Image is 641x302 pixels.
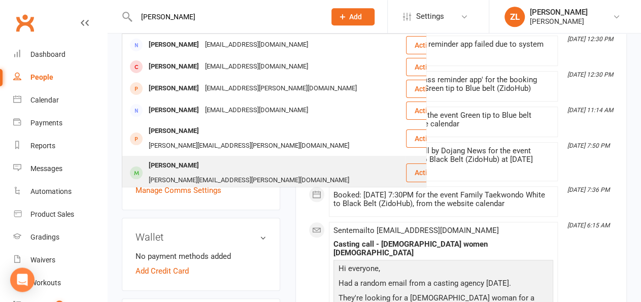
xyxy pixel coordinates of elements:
div: [PERSON_NAME] [146,158,202,173]
a: Add Credit Card [136,265,189,277]
div: [PERSON_NAME] [146,38,202,52]
div: [PERSON_NAME] [530,8,588,17]
div: Payments [30,119,62,127]
i: [DATE] 12:30 PM [567,36,613,43]
span: Settings [416,5,444,28]
div: Product Sales [30,210,74,218]
li: No payment methods added [136,250,266,262]
div: Reports [30,142,55,150]
div: [PERSON_NAME] [146,81,202,96]
div: [EMAIL_ADDRESS][PERSON_NAME][DOMAIN_NAME] [202,81,360,96]
p: Had a random email from a casting agency [DATE]. [336,277,551,292]
div: Enrolled in automation: 'Class reminder app' for the booking made on [DATE] for event: Green tip ... [333,76,553,93]
button: Actions [406,163,456,182]
button: Add [331,8,375,25]
a: Manage Comms Settings [136,184,221,196]
p: Hi everyone, [336,262,551,277]
div: [PERSON_NAME] [146,124,202,139]
input: Search... [133,10,318,24]
div: ZL [504,7,525,27]
a: Calendar [13,89,107,112]
div: [PERSON_NAME] [530,17,588,26]
a: Messages [13,157,107,180]
div: Waivers [30,256,55,264]
div: Messages [30,164,62,173]
button: Actions [406,102,456,120]
div: People [30,73,53,81]
a: Payments [13,112,107,135]
div: [EMAIL_ADDRESS][DOMAIN_NAME] [202,59,311,74]
button: Actions [406,36,456,54]
a: People [13,66,107,89]
i: [DATE] 11:14 AM [567,107,613,114]
div: Calendar [30,96,59,104]
div: Marked 'Attended' in roll call by Dojang News for the event Family Taekwondo White to Black Belt ... [333,147,553,173]
div: Step 1 of automation Class reminder app failed due to system error [333,40,553,57]
div: Casting call - [DEMOGRAPHIC_DATA] women [DEMOGRAPHIC_DATA] [333,240,553,257]
i: [DATE] 6:15 AM [567,222,610,229]
a: Clubworx [12,10,38,36]
a: Gradings [13,226,107,249]
div: [PERSON_NAME] [146,59,202,74]
div: [PERSON_NAME] [146,103,202,118]
a: Dashboard [13,43,107,66]
button: Actions [406,58,456,76]
div: Open Intercom Messenger [10,267,35,292]
a: Reports [13,135,107,157]
div: [EMAIL_ADDRESS][DOMAIN_NAME] [202,103,311,118]
a: Workouts [13,272,107,294]
button: Actions [406,80,456,98]
div: Booked: [DATE] 4:30PM for the event Green tip to Blue belt (ZidoHub), from the website calendar [333,111,553,128]
i: [DATE] 7:50 PM [567,142,610,149]
span: Sent email to [EMAIL_ADDRESS][DOMAIN_NAME] [333,226,499,235]
i: [DATE] 12:30 PM [567,71,613,78]
div: Booked: [DATE] 7:30PM for the event Family Taekwondo White to Black Belt (ZidoHub), from the webs... [333,191,553,208]
a: Product Sales [13,203,107,226]
a: Waivers [13,249,107,272]
div: Dashboard [30,50,65,58]
div: [PERSON_NAME][EMAIL_ADDRESS][PERSON_NAME][DOMAIN_NAME] [146,139,352,153]
div: [EMAIL_ADDRESS][DOMAIN_NAME] [202,38,311,52]
div: [PERSON_NAME][EMAIL_ADDRESS][PERSON_NAME][DOMAIN_NAME] [146,173,352,188]
span: Add [349,13,362,21]
h3: Wallet [136,231,266,243]
button: Actions [406,129,456,148]
i: [DATE] 7:36 PM [567,186,610,193]
a: Automations [13,180,107,203]
div: Gradings [30,233,59,241]
div: Automations [30,187,72,195]
div: Workouts [30,279,61,287]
